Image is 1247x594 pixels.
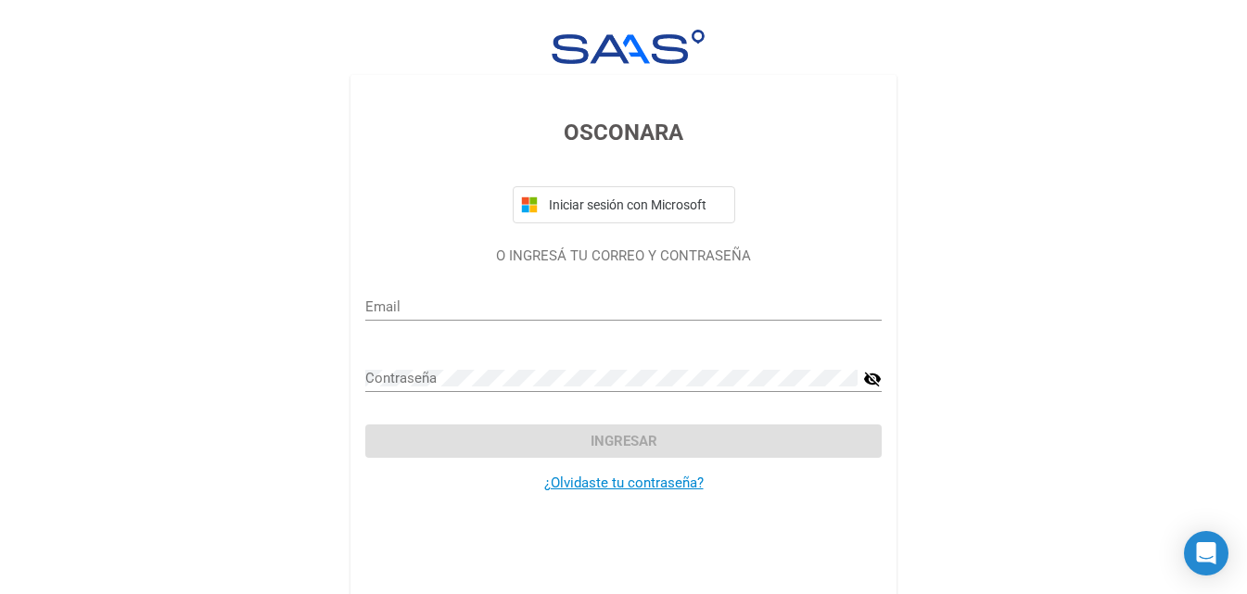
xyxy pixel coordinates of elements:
span: Ingresar [591,433,657,449]
h3: OSCONARA [365,116,882,149]
button: Iniciar sesión con Microsoft [513,186,735,223]
button: Ingresar [365,424,882,458]
mat-icon: visibility_off [863,368,882,390]
p: O INGRESÁ TU CORREO Y CONTRASEÑA [365,246,882,267]
a: ¿Olvidaste tu contraseña? [544,474,704,491]
span: Iniciar sesión con Microsoft [545,197,727,212]
div: Open Intercom Messenger [1184,531,1228,575]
